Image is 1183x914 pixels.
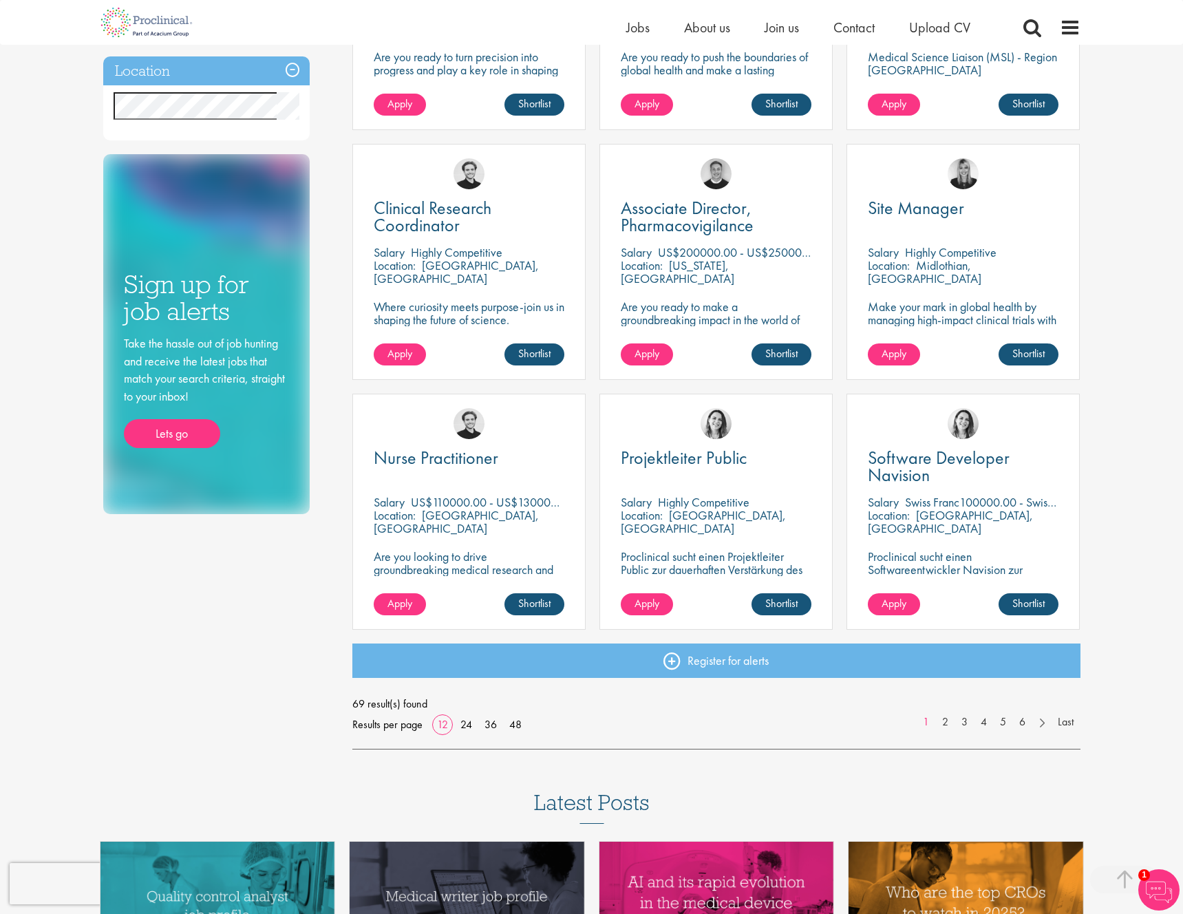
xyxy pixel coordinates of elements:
a: Shortlist [504,343,564,365]
p: Highly Competitive [411,244,502,260]
img: Janelle Jones [948,158,979,189]
span: Location: [374,507,416,523]
a: Associate Director, Pharmacovigilance [621,200,811,234]
p: Where curiosity meets purpose-join us in shaping the future of science. [374,300,564,326]
div: Take the hassle out of job hunting and receive the latest jobs that match your search criteria, s... [124,334,289,448]
a: Upload CV [909,19,970,36]
img: Nico Kohlwes [454,408,484,439]
p: Midlothian, [GEOGRAPHIC_DATA] [868,257,981,286]
span: Location: [374,257,416,273]
a: Site Manager [868,200,1058,217]
a: Software Developer Navision [868,449,1058,484]
p: Medical Science Liaison (MSL) - Region [GEOGRAPHIC_DATA] [868,50,1058,76]
span: Location: [868,507,910,523]
a: 36 [480,717,502,732]
p: [GEOGRAPHIC_DATA], [GEOGRAPHIC_DATA] [621,507,786,536]
span: Apply [635,346,659,361]
a: Lets go [124,419,220,448]
span: Salary [374,494,405,510]
span: Salary [621,494,652,510]
span: Salary [374,244,405,260]
a: Clinical Research Coordinator [374,200,564,234]
a: Shortlist [504,593,564,615]
iframe: reCAPTCHA [10,863,186,904]
a: 48 [504,717,526,732]
p: Proclinical sucht einen Projektleiter Public zur dauerhaften Verstärkung des Teams unseres Kunden... [621,550,811,602]
span: Apply [882,346,906,361]
span: Location: [868,257,910,273]
p: [US_STATE], [GEOGRAPHIC_DATA] [621,257,734,286]
p: Make your mark in global health by managing high-impact clinical trials with a leading CRO. [868,300,1058,339]
img: Nur Ergiydiren [948,408,979,439]
img: Nur Ergiydiren [701,408,732,439]
a: Apply [621,94,673,116]
h3: Sign up for job alerts [124,271,289,324]
p: Are you ready to make a groundbreaking impact in the world of biotechnology? Join a growing compa... [621,300,811,365]
span: Apply [882,596,906,610]
span: Salary [868,494,899,510]
span: Results per page [352,714,423,735]
a: 6 [1012,714,1032,730]
a: Jobs [626,19,650,36]
a: 3 [955,714,974,730]
p: US$200000.00 - US$250000.00 per annum [658,244,877,260]
span: Location: [621,257,663,273]
p: US$110000.00 - US$130000.00 per annum [411,494,626,510]
span: Projektleiter Public [621,446,747,469]
a: Shortlist [999,343,1058,365]
a: Shortlist [752,593,811,615]
span: 1 [1138,869,1150,881]
a: Apply [374,94,426,116]
a: 12 [432,717,453,732]
a: Shortlist [504,94,564,116]
span: Salary [868,244,899,260]
p: [GEOGRAPHIC_DATA], [GEOGRAPHIC_DATA] [868,507,1033,536]
a: Contact [833,19,875,36]
p: Proclinical sucht einen Softwareentwickler Navision zur dauerhaften Verstärkung des Teams unseres... [868,550,1058,615]
h3: Location [103,56,310,86]
p: Are you ready to push the boundaries of global health and make a lasting impact? This role at a h... [621,50,811,116]
a: 2 [935,714,955,730]
a: Shortlist [999,593,1058,615]
span: Nurse Practitioner [374,446,498,469]
span: Location: [621,507,663,523]
p: [GEOGRAPHIC_DATA], [GEOGRAPHIC_DATA] [374,507,539,536]
a: Projektleiter Public [621,449,811,467]
span: Apply [387,96,412,111]
span: Apply [635,596,659,610]
a: Apply [374,343,426,365]
a: 24 [456,717,477,732]
p: [GEOGRAPHIC_DATA], [GEOGRAPHIC_DATA] [374,257,539,286]
span: Site Manager [868,196,964,220]
a: Last [1051,714,1080,730]
img: Nico Kohlwes [454,158,484,189]
span: Clinical Research Coordinator [374,196,491,237]
a: Nurse Practitioner [374,449,564,467]
a: Apply [868,593,920,615]
a: Apply [374,593,426,615]
a: 1 [916,714,936,730]
p: Highly Competitive [905,244,997,260]
span: Associate Director, Pharmacovigilance [621,196,754,237]
span: Apply [387,346,412,361]
span: Software Developer Navision [868,446,1010,487]
p: Are you looking to drive groundbreaking medical research and make a real impact-join our client a... [374,550,564,602]
span: Apply [387,596,412,610]
a: Shortlist [752,94,811,116]
a: Apply [621,593,673,615]
p: Highly Competitive [658,494,749,510]
a: Join us [765,19,799,36]
a: About us [684,19,730,36]
img: Bo Forsen [701,158,732,189]
a: 5 [993,714,1013,730]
